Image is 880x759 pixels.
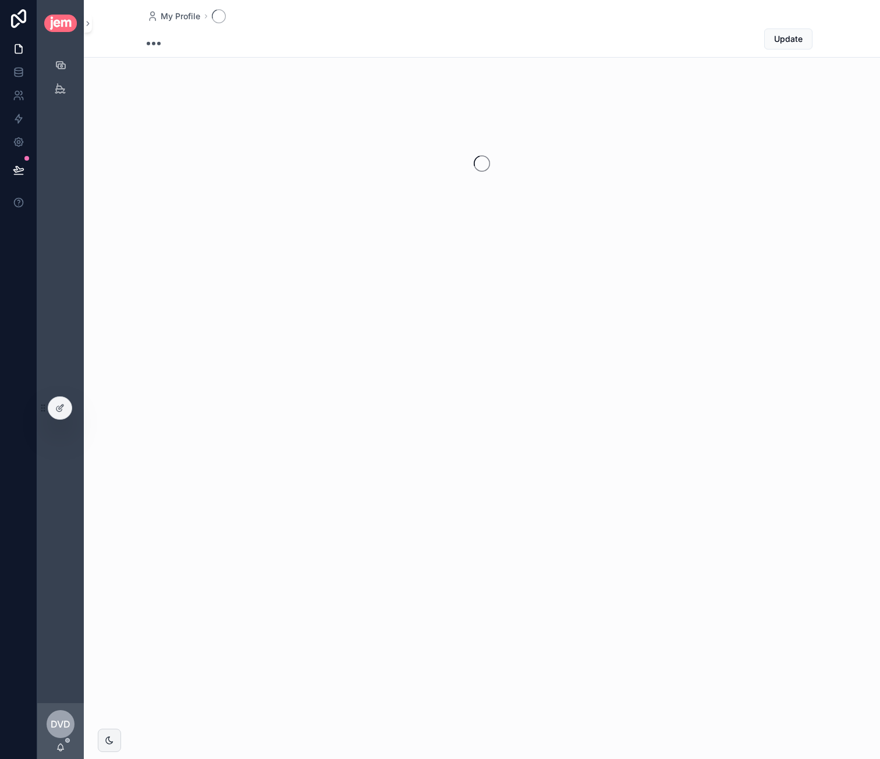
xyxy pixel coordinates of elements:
img: App logo [44,15,77,31]
div: scrollable content [37,47,84,114]
span: My Profile [161,10,200,22]
span: Update [774,33,803,45]
a: My Profile [147,10,200,22]
span: Dvd [51,717,70,731]
button: Update [764,29,812,49]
